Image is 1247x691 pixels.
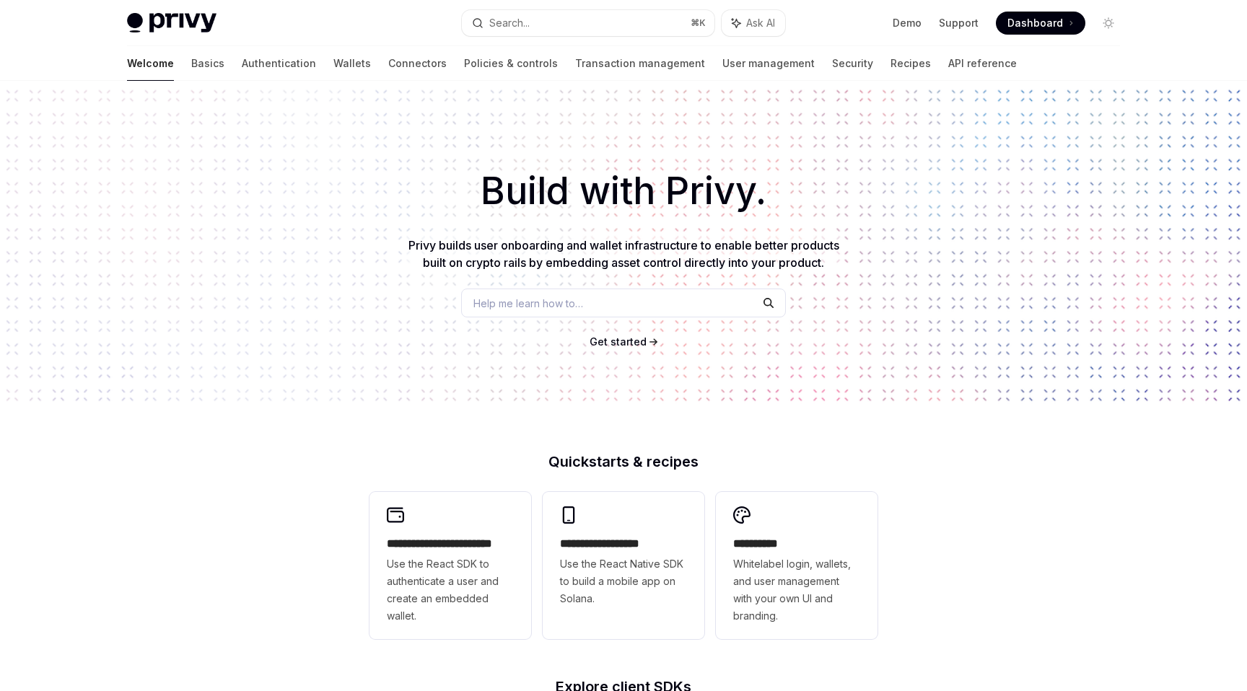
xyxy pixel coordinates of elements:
a: Authentication [242,46,316,81]
a: Get started [590,335,647,349]
h2: Quickstarts & recipes [369,454,878,469]
span: Dashboard [1007,16,1063,30]
h1: Build with Privy. [23,163,1224,219]
a: Support [939,16,979,30]
a: Recipes [891,46,931,81]
a: Transaction management [575,46,705,81]
button: Toggle dark mode [1097,12,1120,35]
a: API reference [948,46,1017,81]
a: **** **** **** ***Use the React Native SDK to build a mobile app on Solana. [543,492,704,639]
a: Wallets [333,46,371,81]
span: Get started [590,335,647,348]
a: Connectors [388,46,447,81]
a: User management [722,46,815,81]
span: Use the React SDK to authenticate a user and create an embedded wallet. [387,555,514,625]
a: **** *****Whitelabel login, wallets, and user management with your own UI and branding. [716,492,878,639]
a: Security [832,46,873,81]
a: Basics [191,46,224,81]
a: Policies & controls [464,46,558,81]
a: Dashboard [996,12,1085,35]
img: light logo [127,13,216,33]
button: Ask AI [722,10,785,36]
span: Whitelabel login, wallets, and user management with your own UI and branding. [733,555,860,625]
button: Search...⌘K [462,10,714,36]
div: Search... [489,14,530,32]
span: Ask AI [746,16,775,30]
a: Demo [893,16,922,30]
span: ⌘ K [691,17,706,29]
a: Welcome [127,46,174,81]
span: Privy builds user onboarding and wallet infrastructure to enable better products built on crypto ... [408,238,839,270]
span: Use the React Native SDK to build a mobile app on Solana. [560,555,687,607]
span: Help me learn how to… [473,296,583,311]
